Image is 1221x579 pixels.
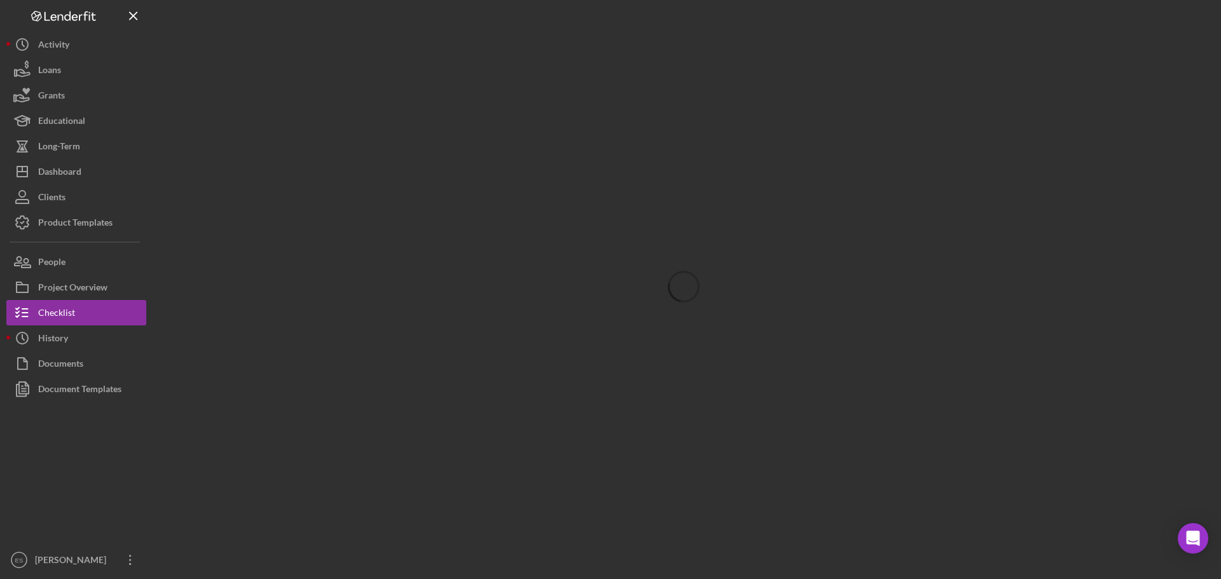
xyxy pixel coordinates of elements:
div: Dashboard [38,159,81,187]
button: ES[PERSON_NAME] [6,547,146,573]
button: Educational [6,108,146,133]
div: Open Intercom Messenger [1178,523,1208,554]
button: Document Templates [6,376,146,402]
button: Documents [6,351,146,376]
button: Activity [6,32,146,57]
div: Project Overview [38,275,107,303]
button: Project Overview [6,275,146,300]
div: Document Templates [38,376,121,405]
div: Documents [38,351,83,379]
div: Activity [38,32,69,60]
button: Grants [6,83,146,108]
div: Educational [38,108,85,137]
div: Product Templates [38,210,113,238]
button: History [6,325,146,351]
button: Clients [6,184,146,210]
button: Product Templates [6,210,146,235]
div: Long-Term [38,133,80,162]
button: Loans [6,57,146,83]
button: Long-Term [6,133,146,159]
div: [PERSON_NAME] [32,547,114,576]
button: Dashboard [6,159,146,184]
text: ES [15,557,24,564]
button: Checklist [6,300,146,325]
button: People [6,249,146,275]
div: History [38,325,68,354]
div: People [38,249,66,278]
div: Loans [38,57,61,86]
div: Clients [38,184,66,213]
div: Checklist [38,300,75,329]
div: Grants [38,83,65,111]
